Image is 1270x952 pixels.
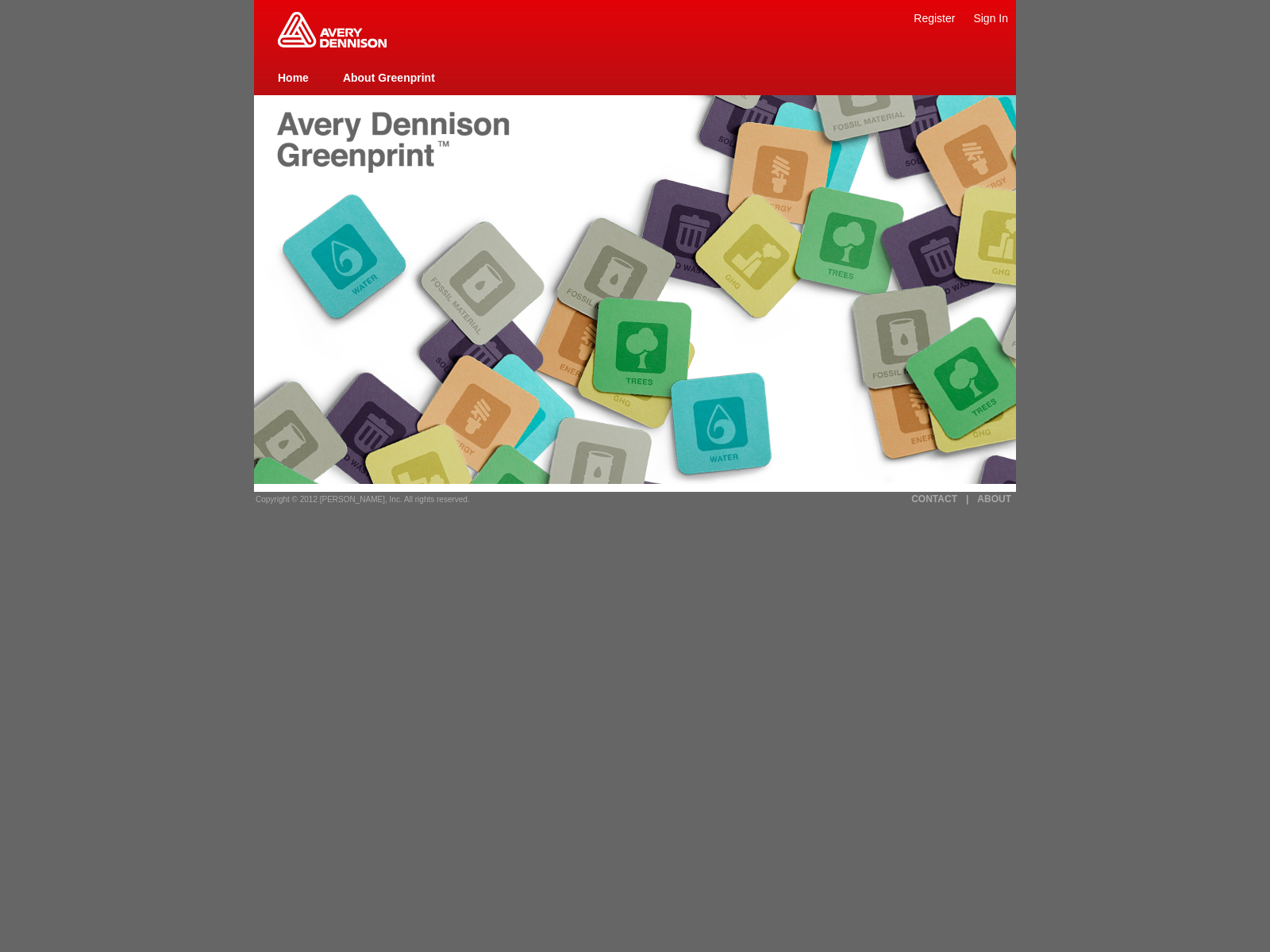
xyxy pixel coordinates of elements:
a: | [966,493,968,505]
a: Sign In [973,12,1008,25]
a: Greenprint [278,40,387,49]
span: Copyright © 2012 [PERSON_NAME], Inc. All rights reserved. [256,495,470,504]
a: CONTACT [911,493,957,505]
a: Home [278,71,309,84]
img: Home [278,12,387,48]
a: Register [914,12,955,25]
a: About Greenprint [343,71,435,84]
a: ABOUT [977,493,1011,505]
